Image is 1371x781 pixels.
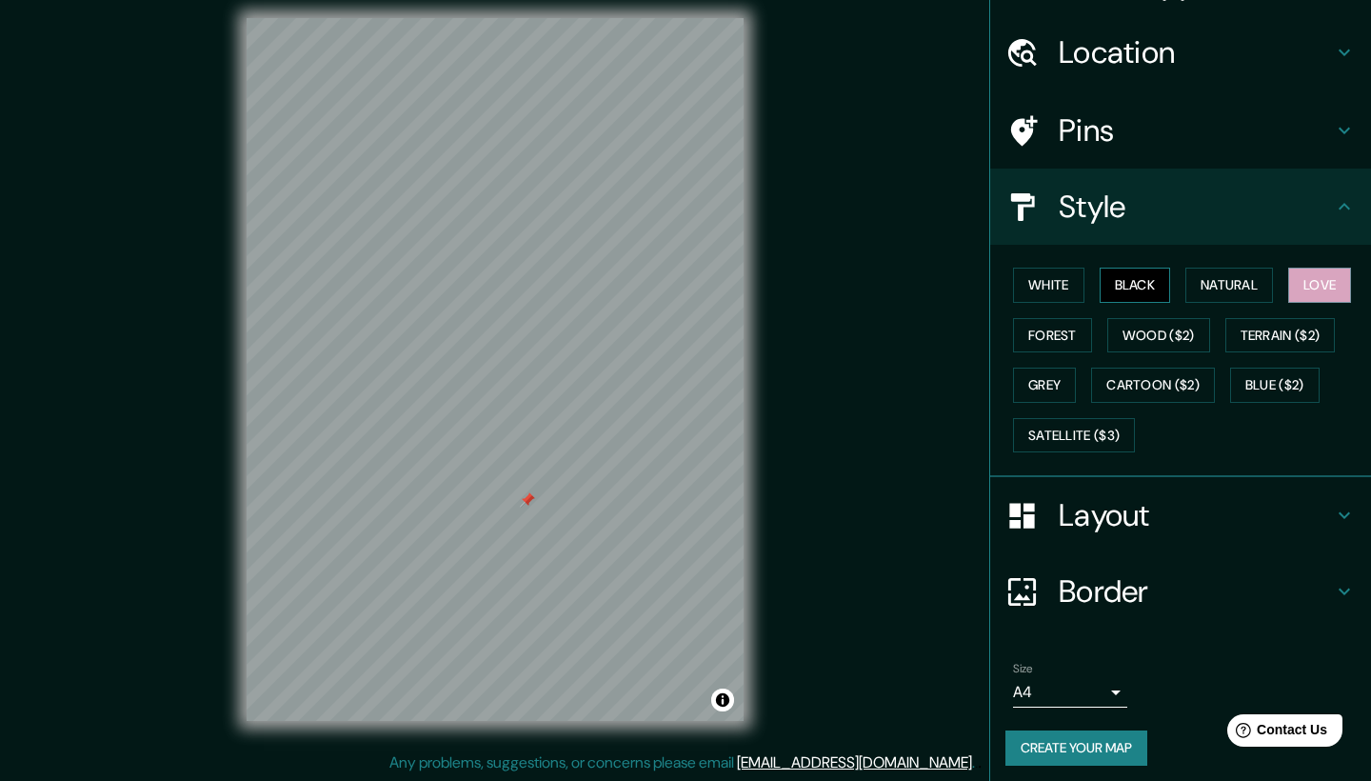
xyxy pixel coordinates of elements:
button: Forest [1013,318,1092,353]
button: Wood ($2) [1107,318,1210,353]
button: Black [1100,268,1171,303]
button: Cartoon ($2) [1091,368,1215,403]
button: Love [1288,268,1351,303]
h4: Location [1059,33,1333,71]
label: Size [1013,661,1033,677]
button: Satellite ($3) [1013,418,1135,453]
h4: Style [1059,188,1333,226]
div: Location [990,14,1371,90]
a: [EMAIL_ADDRESS][DOMAIN_NAME] [737,752,972,772]
div: Style [990,169,1371,245]
button: Grey [1013,368,1076,403]
h4: Pins [1059,111,1333,150]
div: . [978,751,982,774]
canvas: Map [247,18,744,721]
iframe: Help widget launcher [1202,707,1350,760]
div: Pins [990,92,1371,169]
button: Terrain ($2) [1225,318,1336,353]
button: Create your map [1005,731,1147,766]
button: Toggle attribution [711,689,734,711]
h4: Layout [1059,496,1333,534]
div: A4 [1013,677,1127,708]
button: Blue ($2) [1230,368,1320,403]
button: White [1013,268,1084,303]
p: Any problems, suggestions, or concerns please email . [389,751,975,774]
button: Natural [1185,268,1273,303]
h4: Border [1059,572,1333,611]
div: . [975,751,978,774]
div: Border [990,553,1371,630]
div: Layout [990,477,1371,553]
